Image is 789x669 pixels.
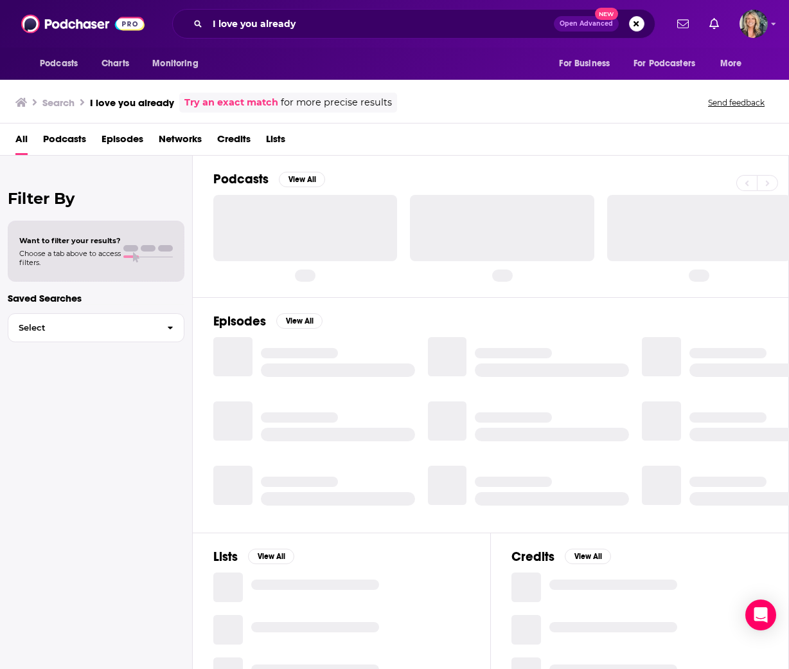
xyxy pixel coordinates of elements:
[559,55,610,73] span: For Business
[511,549,554,565] h2: Credits
[42,96,75,109] h3: Search
[19,236,121,245] span: Want to filter your results?
[704,13,724,35] a: Show notifications dropdown
[266,129,285,155] a: Lists
[31,51,94,76] button: open menu
[217,129,251,155] a: Credits
[21,12,145,36] img: Podchaser - Follow, Share and Rate Podcasts
[184,95,278,110] a: Try an exact match
[90,96,174,109] h3: I love you already
[213,313,266,329] h2: Episodes
[213,549,238,565] h2: Lists
[93,51,137,76] a: Charts
[634,55,695,73] span: For Podcasters
[740,10,768,38] span: Logged in as lisa.beech
[208,14,554,34] input: Search podcasts, credits, & more...
[276,313,323,329] button: View All
[213,313,323,329] a: EpisodesView All
[102,129,143,155] a: Episodes
[172,9,655,39] div: Search podcasts, credits, & more...
[281,95,392,110] span: for more precise results
[19,249,121,267] span: Choose a tab above to access filters.
[143,51,215,76] button: open menu
[43,129,86,155] a: Podcasts
[672,13,694,35] a: Show notifications dropdown
[102,55,129,73] span: Charts
[159,129,202,155] a: Networks
[8,313,184,342] button: Select
[279,172,325,187] button: View All
[213,171,269,187] h2: Podcasts
[711,51,758,76] button: open menu
[565,549,611,564] button: View All
[720,55,742,73] span: More
[248,549,294,564] button: View All
[560,21,613,27] span: Open Advanced
[740,10,768,38] img: User Profile
[595,8,618,20] span: New
[152,55,198,73] span: Monitoring
[745,600,776,630] div: Open Intercom Messenger
[213,171,325,187] a: PodcastsView All
[554,16,619,32] button: Open AdvancedNew
[8,324,157,332] span: Select
[8,292,184,304] p: Saved Searches
[740,10,768,38] button: Show profile menu
[625,51,714,76] button: open menu
[15,129,28,155] a: All
[511,549,611,565] a: CreditsView All
[213,549,294,565] a: ListsView All
[8,189,184,208] h2: Filter By
[550,51,626,76] button: open menu
[40,55,78,73] span: Podcasts
[704,97,768,108] button: Send feedback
